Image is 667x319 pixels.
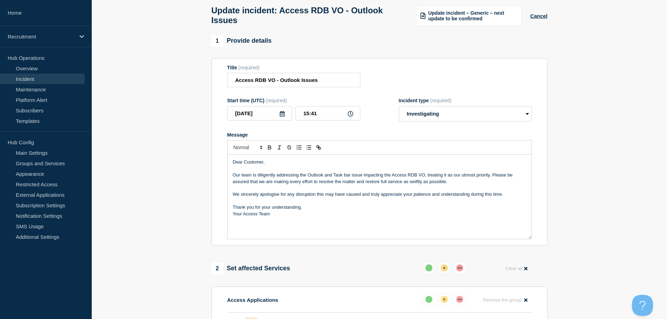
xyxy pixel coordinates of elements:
input: HH:MM [296,106,360,120]
input: Title [227,73,360,87]
span: Remove the group [483,297,521,303]
select: Incident type [399,106,532,122]
div: up [425,296,432,303]
div: affected [441,296,448,303]
div: down [456,296,463,303]
button: affected [438,262,451,274]
p: We sincerely apologise for any disruption this may have caused and truly appreciate your patience... [233,191,526,197]
button: Toggle bold text [265,143,275,152]
p: Recruitment [8,34,75,40]
button: down [453,262,466,274]
button: down [453,293,466,306]
div: Incident type [399,98,532,103]
span: (required) [238,65,260,70]
p: Dear Customer, [233,159,526,165]
span: (required) [430,98,452,103]
p: Access Applications [227,297,278,303]
span: 2 [211,263,223,275]
button: Clear all [501,262,531,275]
span: Font size [230,143,265,152]
button: Cancel [530,13,547,19]
div: Start time (UTC) [227,98,360,103]
p: Our team is diligently addressing the Outlook and Task bar issue impacting the Access RDB VO, tre... [233,172,526,185]
div: up [425,264,432,271]
h1: Update incident: Access RDB VO - Outlook Issues [211,6,408,25]
div: Provide details [211,35,272,47]
button: Toggle ordered list [294,143,304,152]
span: Update incident – Generic – next update to be confirmed [428,10,517,21]
button: up [423,293,435,306]
button: Remove the group [479,293,532,307]
div: Message [227,132,532,138]
button: up [423,262,435,274]
div: Title [227,65,360,70]
div: Message [228,155,531,239]
p: Thank you for your understanding. [233,204,526,210]
input: YYYY-MM-DD [227,106,292,120]
img: template icon [421,13,425,19]
iframe: Help Scout Beacon - Open [632,295,653,316]
button: affected [438,293,451,306]
span: (required) [266,98,287,103]
div: affected [441,264,448,271]
div: down [456,264,463,271]
div: Set affected Services [211,263,290,275]
span: 1 [211,35,223,47]
button: Toggle bulleted list [304,143,314,152]
button: Toggle link [314,143,324,152]
button: Toggle italic text [275,143,284,152]
button: Toggle strikethrough text [284,143,294,152]
p: Your Access Team [233,211,526,217]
